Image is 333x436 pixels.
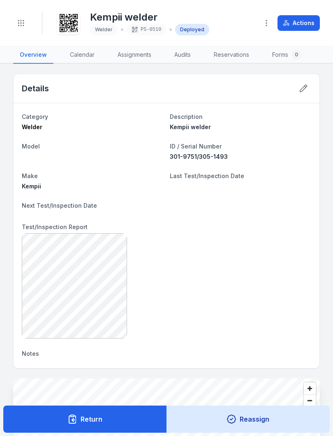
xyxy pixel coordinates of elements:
span: Category [22,113,48,120]
span: Kempii welder [170,123,211,130]
span: ID / Serial Number [170,143,222,150]
span: 301-9751/305-1493 [170,153,228,160]
div: PS-0510 [127,24,166,35]
a: Assignments [111,46,158,64]
div: Deployed [175,24,209,35]
button: Zoom out [304,394,316,406]
span: Model [22,143,40,150]
div: 0 [291,50,301,60]
span: Make [22,172,38,179]
a: Forms0 [266,46,308,64]
span: Welder [95,26,113,32]
button: Reassign [166,406,330,433]
span: Next Test/Inspection Date [22,202,97,209]
a: Calendar [63,46,101,64]
span: Test/Inspection Report [22,223,88,230]
span: Kempii [22,183,41,190]
span: Last Test/Inspection Date [170,172,244,179]
h2: Details [22,83,49,94]
button: Toggle navigation [13,15,29,31]
a: Audits [168,46,197,64]
button: Return [3,406,167,433]
a: Overview [13,46,53,64]
a: Reservations [207,46,256,64]
span: Description [170,113,203,120]
button: Zoom in [304,383,316,394]
button: Actions [277,15,320,31]
span: Notes [22,350,39,357]
span: Welder [22,123,42,130]
h1: Kempii welder [90,11,209,24]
